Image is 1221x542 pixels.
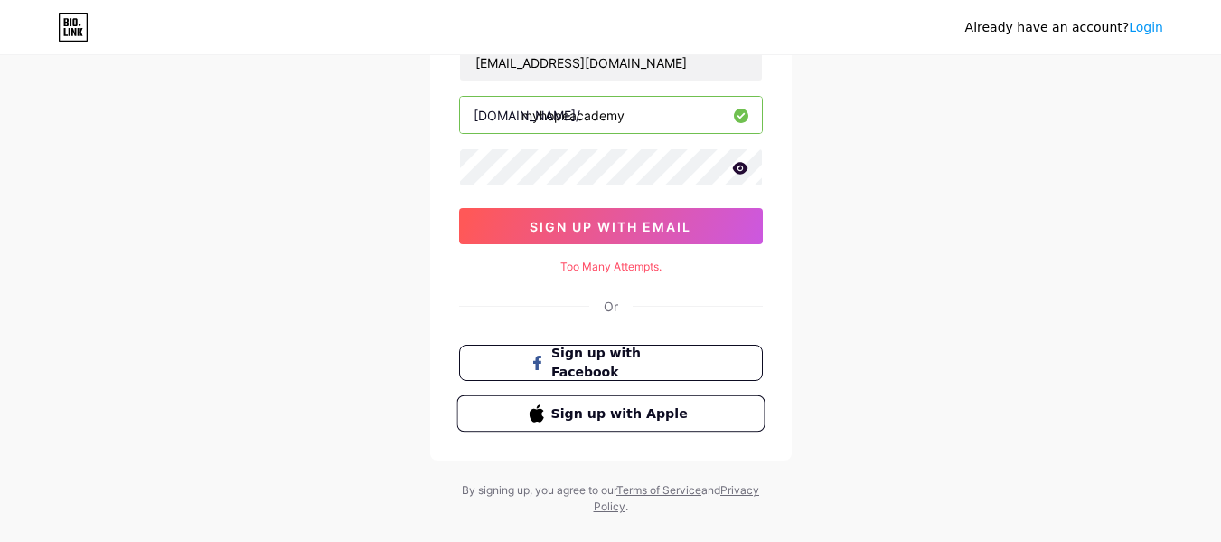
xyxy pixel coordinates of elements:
a: Terms of Service [616,483,701,497]
div: Or [604,297,618,316]
div: Too Many Attempts. [459,259,763,275]
span: Sign up with Apple [550,404,692,423]
div: Already have an account? [965,18,1163,37]
button: Sign up with Facebook [459,345,763,381]
div: [DOMAIN_NAME]/ [474,106,580,125]
input: username [460,97,762,133]
div: By signing up, you agree to our and . [457,482,765,515]
a: Sign up with Apple [459,395,763,432]
span: Sign up with Facebook [551,344,691,382]
span: sign up with email [530,219,691,234]
input: Email [460,44,762,81]
a: Login [1129,20,1163,34]
button: sign up with email [459,208,763,244]
button: Sign up with Apple [456,395,765,433]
